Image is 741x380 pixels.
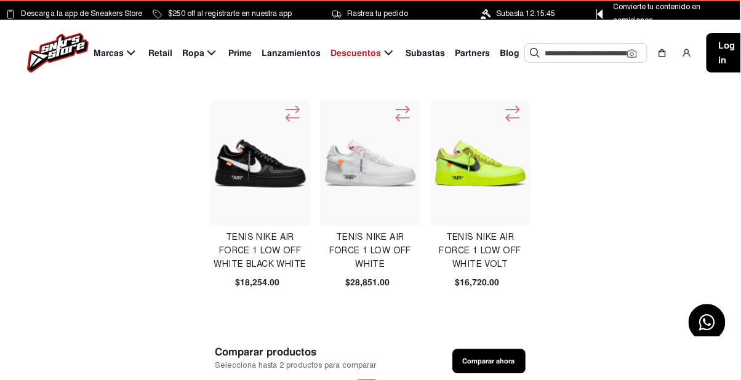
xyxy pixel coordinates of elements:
span: Descuentos [331,47,382,60]
img: user [683,48,692,58]
span: $16,720.00 [456,277,500,290]
span: Descarga la app de Sneakers Store [21,7,142,20]
h4: Tenis Nike Air Force 1 Low Off White Black White [210,231,311,272]
span: Partners [455,47,491,60]
h4: Tenis Nike Air Force 1 Low Off White [321,231,421,272]
img: Cámara [628,49,638,58]
img: Tenis Nike Air Force 1 Low Off White [324,116,419,211]
img: shopping [658,48,668,58]
span: Marcas [94,47,124,60]
span: Blog [500,47,520,60]
span: Lanzamientos [262,47,321,60]
img: Tenis Nike Air Force 1 Low Off White Black White [214,138,308,189]
span: Retail [148,47,172,60]
span: Selecciona hasta 2 productos para comparar [215,360,377,372]
span: Subasta 12:15:45 [497,7,556,20]
span: Ropa [182,47,204,60]
img: logo [27,33,89,73]
button: Comparar ahora [453,349,526,374]
img: Control Point Icon [593,9,608,19]
span: $18,254.00 [236,277,280,290]
img: Tenis Nike Air Force 1 Low Off White Volt [434,116,529,211]
h4: Tenis Nike Air Force 1 Low Off White Volt [431,231,531,272]
span: Log in [719,38,736,68]
span: Comparar productos [215,345,377,360]
span: $28,851.00 [346,277,390,290]
span: Subastas [406,47,446,60]
span: $250 off al registrarte en nuestra app [168,7,292,20]
span: Rastrea tu pedido [348,7,409,20]
img: Buscar [531,48,540,58]
span: Prime [229,47,252,60]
